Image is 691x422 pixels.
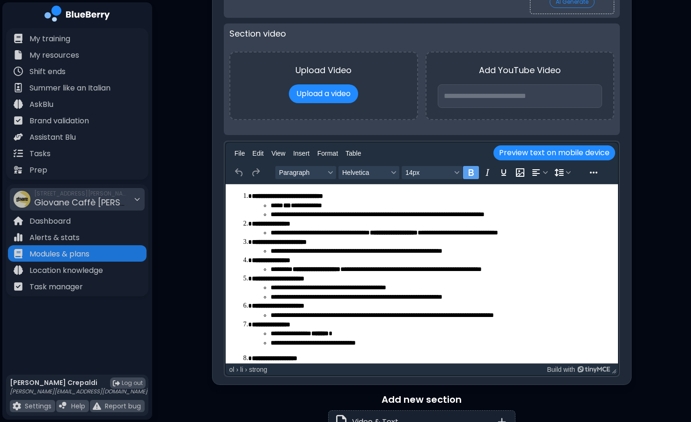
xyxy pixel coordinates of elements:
img: file icon [14,165,23,174]
body: Rich Text Area [7,8,385,177]
button: Font size 14px [402,166,463,179]
img: company logo [44,6,110,25]
img: file icon [14,34,23,43]
span: Paragraph [279,169,325,176]
span: Log out [122,379,143,387]
div: Press the Up and Down arrow keys to resize the editor. [612,365,617,374]
p: Help [71,402,85,410]
p: Alerts & stats [29,232,80,243]
p: Tasks [29,148,51,159]
button: Alignment left [529,166,551,179]
p: Prep [29,165,47,176]
button: Insert/edit image [512,166,528,179]
p: Brand validation [29,115,89,127]
span: Giovane Caffè [PERSON_NAME] [34,196,165,208]
label: Upload a video [289,84,358,103]
div: › [245,366,247,373]
button: Italic [479,166,495,179]
button: Line height [551,166,574,179]
p: Task manager [29,281,83,293]
img: company thumbnail [14,191,30,208]
h3: Add YouTube Video [438,64,602,77]
img: file icon [14,99,23,109]
p: Dashboard [29,216,71,227]
p: [PERSON_NAME] Crepaldi [10,378,147,387]
img: file icon [14,50,23,60]
button: Font Helvetica [338,166,399,179]
span: File [235,150,245,157]
img: file icon [13,402,21,410]
img: file icon [59,402,67,410]
p: [PERSON_NAME][EMAIL_ADDRESS][DOMAIN_NAME] [10,388,147,395]
h3: Upload Video [242,64,406,77]
button: Block Paragraph [275,166,336,179]
img: logout [113,380,120,387]
button: Redo [248,166,264,179]
span: View [272,150,286,157]
div: strong [249,366,267,373]
div: › [236,366,238,373]
p: Settings [25,402,51,410]
button: Bold [463,166,479,179]
span: Edit [252,150,264,157]
span: Format [317,150,338,157]
button: Undo [231,166,247,179]
span: 14px [405,169,451,176]
span: [STREET_ADDRESS][PERSON_NAME] [34,190,128,197]
p: My training [29,33,70,45]
img: file icon [14,282,23,291]
body: Rich Text Area [7,8,385,195]
img: file icon [14,233,23,242]
span: Helvetica [342,169,388,176]
img: file icon [93,402,101,410]
img: file icon [14,149,23,158]
p: My resources [29,50,79,61]
img: file icon [14,216,23,226]
p: Report bug [105,402,141,410]
button: Preview text on mobile device [493,145,615,160]
img: file icon [14,265,23,275]
img: file icon [14,67,23,76]
body: Rich Text Area [7,8,385,145]
img: file icon [14,249,23,258]
img: file icon [14,83,23,92]
p: Location knowledge [29,265,103,276]
span: Table [345,150,361,157]
button: Reveal or hide additional toolbar items [586,166,602,179]
img: file icon [14,132,23,142]
p: Add new section [212,392,632,407]
a: Build with TinyMCE [547,366,610,373]
p: Section video [229,27,286,40]
span: Insert [293,150,309,157]
div: ol [229,366,235,373]
p: AskBlu [29,99,53,110]
p: Assistant Blu [29,132,76,143]
p: Summer like an Italian [29,83,110,94]
p: Modules & plans [29,249,89,260]
body: Rich Text Area [7,8,385,271]
div: li [240,366,243,373]
p: Shift ends [29,66,66,77]
img: file icon [14,116,23,125]
button: Underline [496,166,512,179]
